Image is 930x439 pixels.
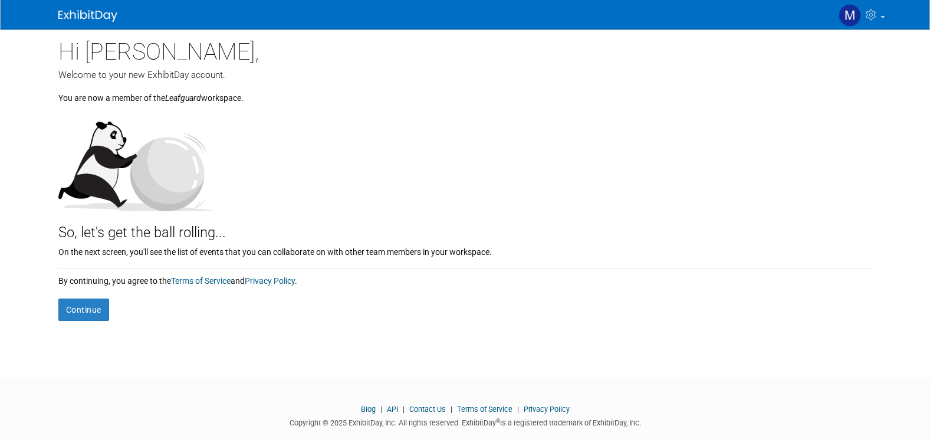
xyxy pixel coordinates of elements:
button: Continue [58,299,109,321]
a: Privacy Policy [524,405,570,414]
img: Let's get the ball rolling [58,110,218,211]
div: On the next screen, you'll see the list of events that you can collaborate on with other team mem... [58,243,872,258]
a: API [387,405,398,414]
div: You are now a member of the workspace. [58,81,872,104]
i: Leafguard [165,93,201,103]
img: ExhibitDay [58,10,117,22]
div: So, let's get the ball rolling... [58,211,872,243]
a: Contact Us [409,405,446,414]
span: | [514,405,522,414]
span: | [400,405,408,414]
img: MELISSA BARNARD [839,4,861,27]
span: | [377,405,385,414]
a: Terms of Service [457,405,512,414]
div: By continuing, you agree to the and . [58,269,872,287]
span: | [448,405,455,414]
div: Hi [PERSON_NAME], [58,30,872,68]
a: Blog [361,405,376,414]
a: Privacy Policy [245,276,295,286]
div: Welcome to your new ExhibitDay account. [58,68,872,81]
a: Terms of Service [171,276,231,286]
sup: ® [496,418,500,424]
